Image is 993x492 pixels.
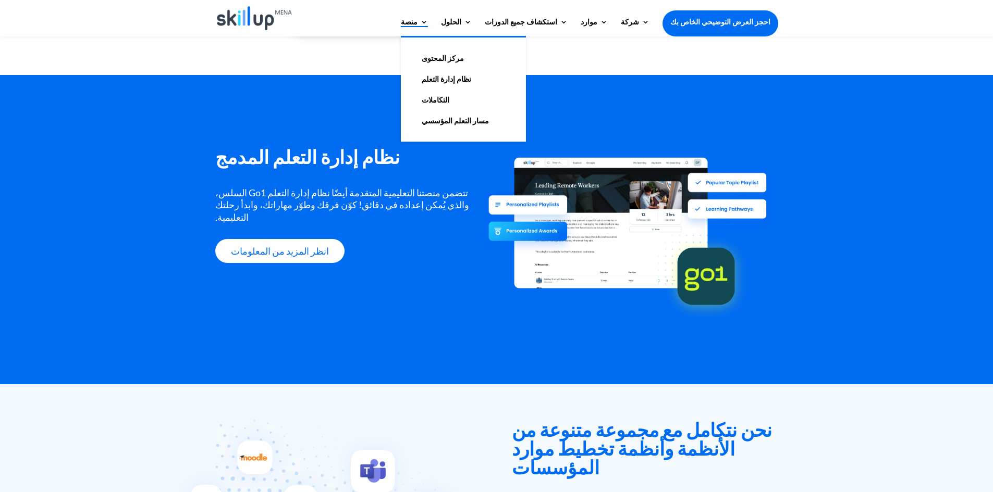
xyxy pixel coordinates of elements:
[411,90,516,110] a: التكاملات
[485,18,568,36] a: استكشاف جميع الدورات
[441,18,472,36] a: الحلول
[670,17,770,26] font: احجز العرض التوضيحي الخاص بك
[401,17,418,26] font: منصة
[485,17,557,26] font: استكشاف جميع الدورات
[680,167,776,230] img: قائمة تشغيل المواضيع الشائعة -Skillup
[581,17,597,26] font: موارد
[422,116,489,125] font: مسار التعلم المؤسسي
[411,48,516,69] a: مركز المحتوى
[621,18,649,36] a: شركة
[215,239,345,263] a: انظر المزيد من المعلومات
[941,442,993,492] iframe: أداة الدردشة
[422,74,471,83] font: نظام إدارة التعلم
[581,18,608,36] a: موارد
[215,145,400,168] font: نظام إدارة التعلم المدمج
[621,17,639,26] font: شركة
[411,69,516,90] a: نظام إدارة التعلم
[411,110,516,131] a: مسار التعلم المؤسسي
[441,17,461,26] font: الحلول
[231,245,329,257] font: انظر المزيد من المعلومات
[217,6,292,30] img: سكيلب مينا
[480,195,576,259] img: شخصية - سكيلب
[664,230,749,315] img: شعار go1 - سكيلب
[422,95,449,104] font: التكاملات
[663,10,778,33] a: احجز العرض التوضيحي الخاص بك
[422,54,464,62] font: مركز المحتوى
[215,187,469,223] font: تتضمن منصتنا التعليمية المتقدمة أيضًا نظام إدارة التعلم Go1 السلس، والذي يُمكن إعداده في دقائق! ك...
[401,18,428,36] a: منصة
[512,418,772,478] font: نحن نتكامل مع مجموعة متنوعة من الأنظمة وأنظمة تخطيط موارد المؤسسات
